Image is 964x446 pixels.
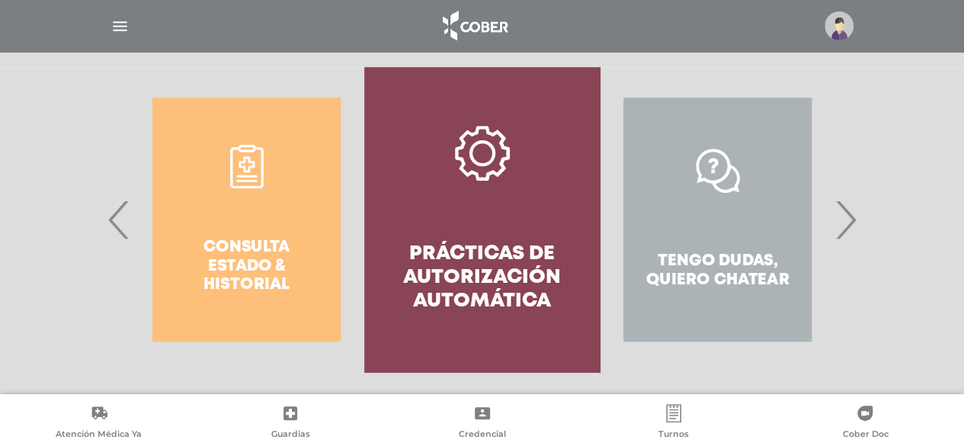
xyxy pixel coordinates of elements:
h4: Prácticas de autorización automática [392,242,572,314]
span: Guardias [271,428,310,442]
a: Cober Doc [770,404,961,443]
img: profile-placeholder.svg [825,11,854,40]
img: Cober_menu-lines-white.svg [110,17,130,36]
a: Credencial [386,404,578,443]
a: Turnos [578,404,769,443]
a: Guardias [194,404,386,443]
span: Next [831,178,860,261]
a: Atención Médica Ya [3,404,194,443]
img: logo_cober_home-white.png [434,8,514,44]
span: Atención Médica Ya [56,428,142,442]
a: Prácticas de autorización automática [364,67,600,372]
span: Previous [104,178,134,261]
span: Credencial [459,428,506,442]
span: Cober Doc [842,428,888,442]
span: Turnos [658,428,689,442]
